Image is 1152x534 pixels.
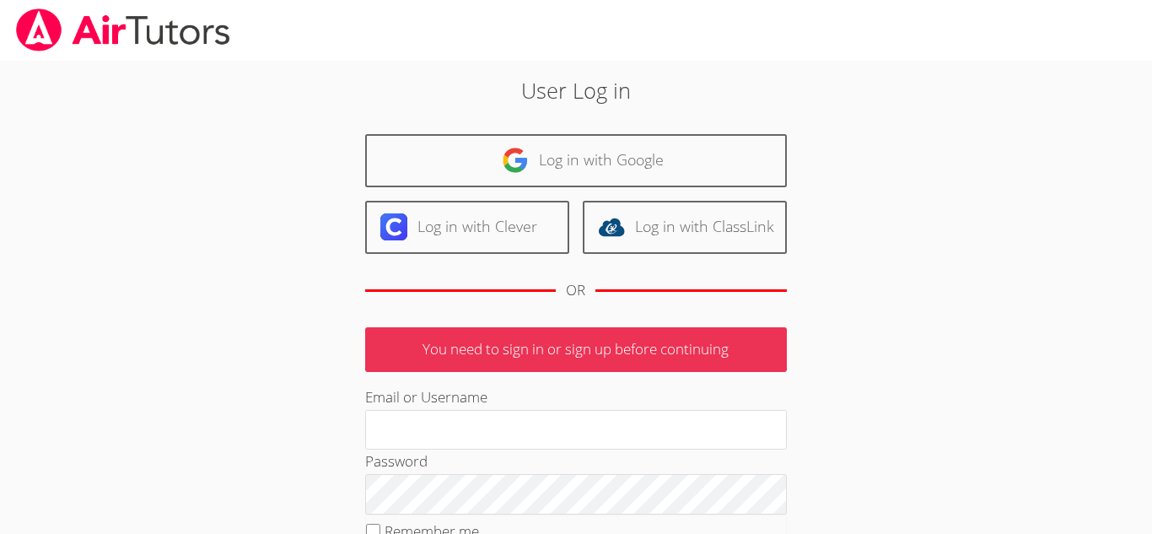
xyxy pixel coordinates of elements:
label: Password [365,451,428,471]
img: google-logo-50288ca7cdecda66e5e0955fdab243c47b7ad437acaf1139b6f446037453330a.svg [502,147,529,174]
div: OR [566,278,585,303]
a: Log in with Clever [365,201,569,254]
img: airtutors_banner-c4298cdbf04f3fff15de1276eac7730deb9818008684d7c2e4769d2f7ddbe033.png [14,8,232,51]
p: You need to sign in or sign up before continuing [365,327,787,372]
h2: User Log in [265,74,887,106]
img: classlink-logo-d6bb404cc1216ec64c9a2012d9dc4662098be43eaf13dc465df04b49fa7ab582.svg [598,213,625,240]
img: clever-logo-6eab21bc6e7a338710f1a6ff85c0baf02591cd810cc4098c63d3a4b26e2feb20.svg [380,213,407,240]
label: Email or Username [365,387,487,407]
a: Log in with ClassLink [583,201,787,254]
a: Log in with Google [365,134,787,187]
